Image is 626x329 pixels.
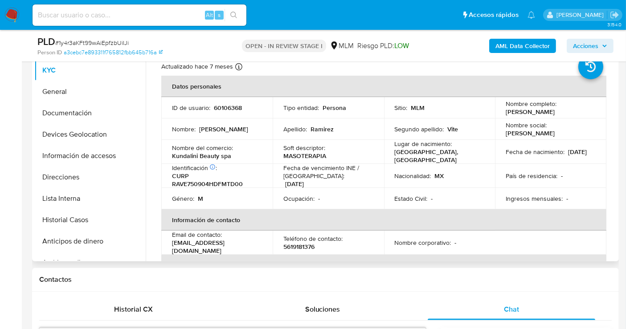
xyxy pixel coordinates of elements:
p: Email de contacto : [172,231,222,239]
p: Nombre : [172,125,196,133]
p: - [566,195,568,203]
button: search-icon [225,9,243,21]
p: Vite [448,125,458,133]
span: s [218,11,221,19]
p: OPEN - IN REVIEW STAGE I [242,40,326,52]
button: Lista Interna [34,188,146,209]
p: Nacionalidad : [395,172,431,180]
div: MLM [330,41,354,51]
b: Person ID [37,49,62,57]
p: Nombre del comercio : [172,144,233,152]
button: Archivos adjuntos [34,252,146,273]
p: Actualizado hace 7 meses [161,62,233,71]
input: Buscar usuario o caso... [33,9,246,21]
p: [GEOGRAPHIC_DATA], [GEOGRAPHIC_DATA] [395,148,481,164]
p: País de residencia : [506,172,557,180]
span: Accesos rápidos [469,10,519,20]
button: Documentación [34,102,146,124]
p: 5619181376 [283,243,315,251]
span: Acciones [573,39,598,53]
p: Ramirez [311,125,334,133]
p: - [431,195,433,203]
button: Acciones [567,39,614,53]
span: # 1y4r3aKFt99wAiEpfzbUiIJi [55,38,129,47]
p: [DATE] [285,180,304,188]
p: nancy.sanchezgarcia@mercadolibre.com.mx [556,11,607,19]
p: Fecha de vencimiento INE / [GEOGRAPHIC_DATA] : [283,164,373,180]
p: MASOTERAPIA [283,152,326,160]
p: - [561,172,563,180]
p: [EMAIL_ADDRESS][DOMAIN_NAME] [172,239,258,255]
p: Sitio : [395,104,408,112]
p: Tipo entidad : [283,104,319,112]
p: Persona [323,104,346,112]
p: [PERSON_NAME] [506,108,555,116]
button: Información de accesos [34,145,146,167]
p: Estado Civil : [395,195,428,203]
b: PLD [37,34,55,49]
p: - [318,195,320,203]
button: General [34,81,146,102]
p: MX [435,172,444,180]
p: CURP RAVE750904HDFMTD00 [172,172,258,188]
p: Nombre social : [506,121,547,129]
p: Teléfono de contacto : [283,235,343,243]
a: Notificaciones [528,11,535,19]
p: Lugar de nacimiento : [395,140,452,148]
th: Información de contacto [161,209,606,231]
p: Género : [172,195,194,203]
p: Segundo apellido : [395,125,444,133]
span: 3.154.0 [607,21,622,28]
p: Nombre completo : [506,100,556,108]
p: [PERSON_NAME] [199,125,248,133]
p: Apellido : [283,125,307,133]
span: Riesgo PLD: [357,41,409,51]
p: Ingresos mensuales : [506,195,563,203]
span: Soluciones [305,304,340,314]
b: AML Data Collector [495,39,550,53]
p: [PERSON_NAME] [506,129,555,137]
button: KYC [34,60,146,81]
button: Devices Geolocation [34,124,146,145]
p: M [198,195,203,203]
h1: Contactos [39,275,612,284]
p: Kundalini Beauty spa [172,152,231,160]
p: Identificación : [172,164,217,172]
button: Anticipos de dinero [34,231,146,252]
p: MLM [411,104,425,112]
th: Verificación y cumplimiento [161,255,606,276]
p: - [455,239,457,247]
p: Ocupación : [283,195,315,203]
button: Direcciones [34,167,146,188]
p: 60106368 [214,104,242,112]
p: ID de usuario : [172,104,210,112]
button: Historial Casos [34,209,146,231]
p: Fecha de nacimiento : [506,148,565,156]
span: LOW [394,41,409,51]
span: Chat [504,304,519,314]
th: Datos personales [161,76,606,97]
button: AML Data Collector [489,39,556,53]
a: a3cebc7e893311f765812fbb645b716a [64,49,163,57]
p: Nombre corporativo : [395,239,451,247]
p: Soft descriptor : [283,144,325,152]
a: Salir [610,10,619,20]
p: [DATE] [568,148,587,156]
span: Historial CX [115,304,153,314]
span: Alt [206,11,213,19]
